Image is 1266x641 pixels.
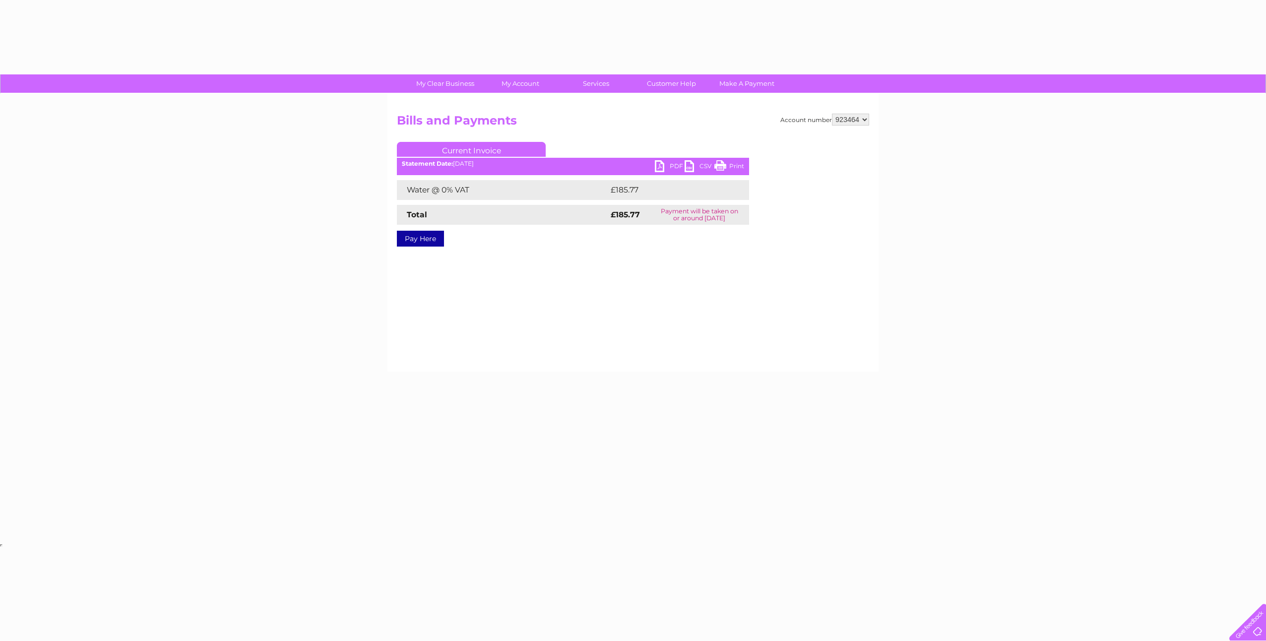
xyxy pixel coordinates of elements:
a: My Clear Business [404,74,486,93]
b: Statement Date: [402,160,453,167]
div: [DATE] [397,160,749,167]
div: Account number [780,114,869,126]
td: £185.77 [608,180,731,200]
a: CSV [685,160,714,175]
a: PDF [655,160,685,175]
a: Print [714,160,744,175]
a: Services [555,74,637,93]
a: My Account [480,74,562,93]
td: Water @ 0% VAT [397,180,608,200]
a: Pay Here [397,231,444,247]
h2: Bills and Payments [397,114,869,132]
strong: £185.77 [611,210,640,219]
a: Customer Help [631,74,712,93]
td: Payment will be taken on or around [DATE] [649,205,749,225]
a: Current Invoice [397,142,546,157]
strong: Total [407,210,427,219]
a: Make A Payment [706,74,788,93]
